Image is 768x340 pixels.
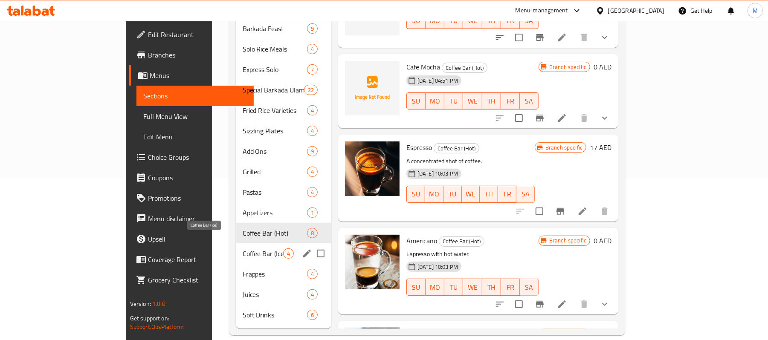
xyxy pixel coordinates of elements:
span: Menus [150,70,247,81]
a: Coupons [129,167,254,188]
img: Espresso [345,141,400,196]
div: items [307,187,318,197]
span: 9 [307,147,317,156]
button: show more [594,108,615,128]
span: TU [447,188,458,200]
span: M [753,6,758,15]
span: Americano [406,234,437,247]
div: Solo Rice Meals4 [236,39,331,59]
button: Branch-specific-item [530,294,550,314]
h6: 0 AED [594,61,612,73]
span: Special Barkada Ulam [243,85,304,95]
span: WE [467,95,478,107]
span: Coffee Bar (Hot) [243,228,307,238]
span: 4 [307,168,317,176]
span: TH [483,188,495,200]
div: Menu-management [516,6,568,16]
span: TU [448,14,460,27]
span: Edit Restaurant [148,29,247,40]
span: Pastas [243,187,307,197]
div: Appetizers1 [236,202,331,223]
a: Edit Menu [136,127,254,147]
button: sort-choices [490,27,510,48]
span: 1 [307,209,317,217]
div: items [307,23,318,34]
span: SU [410,95,422,107]
span: FR [504,281,516,294]
span: Version: [130,298,151,309]
span: SU [410,281,422,294]
button: FR [498,186,516,203]
a: Full Menu View [136,106,254,127]
div: items [307,310,318,320]
span: 4 [307,291,317,299]
a: Upsell [129,229,254,249]
div: Coffee Bar (Ice)4edit [236,243,331,264]
div: Add Ons9 [236,141,331,161]
a: Edit menu item [557,113,567,123]
p: Espresso with hot water. [406,249,539,259]
span: Barkada Feast [243,23,307,34]
span: Cafe Mocha [406,61,440,73]
span: 4 [307,188,317,196]
span: 4 [307,45,317,53]
span: Branch specific [546,63,590,71]
span: Fried Rice Varieties [243,105,307,115]
span: 4 [307,270,317,278]
span: Espresso [406,141,432,154]
button: TU [443,186,462,203]
button: Branch-specific-item [550,201,571,222]
button: Branch-specific-item [530,108,550,128]
div: Coffee Bar (Hot) [439,236,484,247]
span: Coffee Bar (Hot) [434,144,479,153]
span: Coffee Bar (Hot) [439,236,484,246]
button: delete [574,27,594,48]
span: Appetizers [243,207,307,218]
span: 1.0.0 [152,298,165,309]
span: FR [501,188,513,200]
span: 22 [304,86,317,94]
span: SU [410,188,422,200]
a: Edit Restaurant [129,24,254,45]
a: Edit menu item [577,206,588,216]
span: SA [523,95,535,107]
div: Fried Rice Varieties4 [236,100,331,121]
span: MO [429,95,441,107]
span: Select to update [510,109,528,127]
h6: 0 AED [594,235,612,247]
span: 6 [307,311,317,319]
a: Support.OpsPlatform [130,321,184,332]
a: Edit menu item [557,299,567,309]
a: Sections [136,86,254,106]
button: show more [594,27,615,48]
span: Sections [143,91,247,101]
svg: Show Choices [600,32,610,43]
a: Menu disclaimer [129,208,254,229]
h6: 17 AED [590,141,612,153]
button: show more [594,294,615,314]
span: WE [465,188,477,200]
button: SU [406,186,425,203]
span: Coffee Bar (Hot) [442,63,487,73]
span: SA [523,14,535,27]
span: Coffee Bar (Ice) [243,248,283,259]
span: Branch specific [546,236,590,245]
button: MO [426,279,444,296]
a: Grocery Checklist [129,270,254,290]
span: FR [504,14,516,27]
button: FR [501,92,520,109]
span: Sizzling Plates [243,126,307,136]
a: Branches [129,45,254,65]
span: TU [448,281,460,294]
button: sort-choices [490,294,510,314]
span: 8 [307,229,317,237]
div: Coffee Bar (Hot)8 [236,223,331,243]
span: [DATE] 10:03 PM [414,170,461,178]
button: FR [501,279,520,296]
button: Branch-specific-item [530,27,550,48]
span: Grocery Checklist [148,275,247,285]
div: Juices4 [236,284,331,305]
